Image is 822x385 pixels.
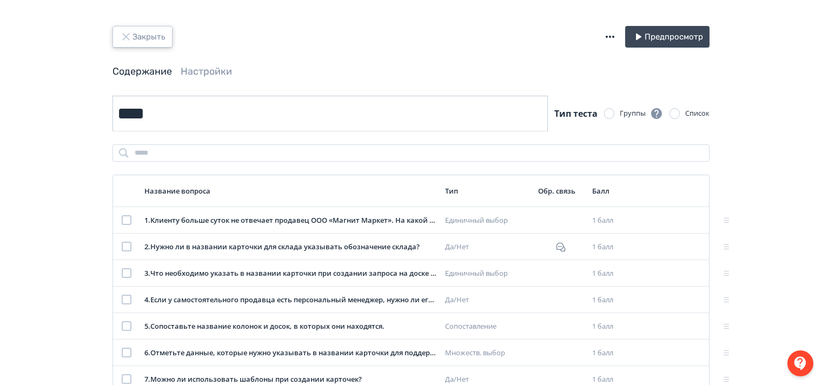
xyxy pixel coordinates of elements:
div: 1 балл [592,374,632,385]
div: Обр. связь [538,186,584,196]
button: Закрыть [112,26,173,48]
div: 1 балл [592,348,632,359]
div: 1 . Клиенту больше суток не отвечает продавец ООО «Магнит Маркет». На какой доске находится колон... [144,215,436,226]
div: Балл [592,186,632,196]
button: Предпросмотр [625,26,710,48]
div: 5 . Сопоставьте название колонок и досок, в которых они находятся. [144,321,436,332]
div: Группы [620,107,663,120]
div: 2 . Нужно ли в названии карточки для склада указывать обозначение склада? [144,242,436,253]
div: 1 балл [592,321,632,332]
div: Сопоставление [445,321,529,332]
div: 4 . Если у самостоятельного продавца есть персональный менеджер, нужно ли его отметить в карточке? [144,295,436,306]
div: Да/Нет [445,242,529,253]
div: 6 . Отметьте данные, которые нужно указывать в названии карточки для поддержки склада. [144,348,436,359]
div: 1 балл [592,242,632,253]
div: Да/Нет [445,374,529,385]
div: 1 балл [592,215,632,226]
div: Список [685,108,710,119]
div: 1 балл [592,295,632,306]
span: Тип теста [554,108,598,120]
div: 3 . Что необходимо указать в названии карточки при создании запроса на доске ПМ-БП / Клиентская п... [144,268,436,279]
div: Единичный выбор [445,268,529,279]
div: Тип [445,186,529,196]
div: 1 балл [592,268,632,279]
a: Содержание [112,65,172,77]
div: Множеств. выбор [445,348,529,359]
a: Настройки [181,65,232,77]
div: Да/Нет [445,295,529,306]
div: 7 . Можно ли использовать шаблоны при создании карточек? [144,374,436,385]
div: Единичный выбор [445,215,529,226]
div: Название вопроса [144,186,436,196]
